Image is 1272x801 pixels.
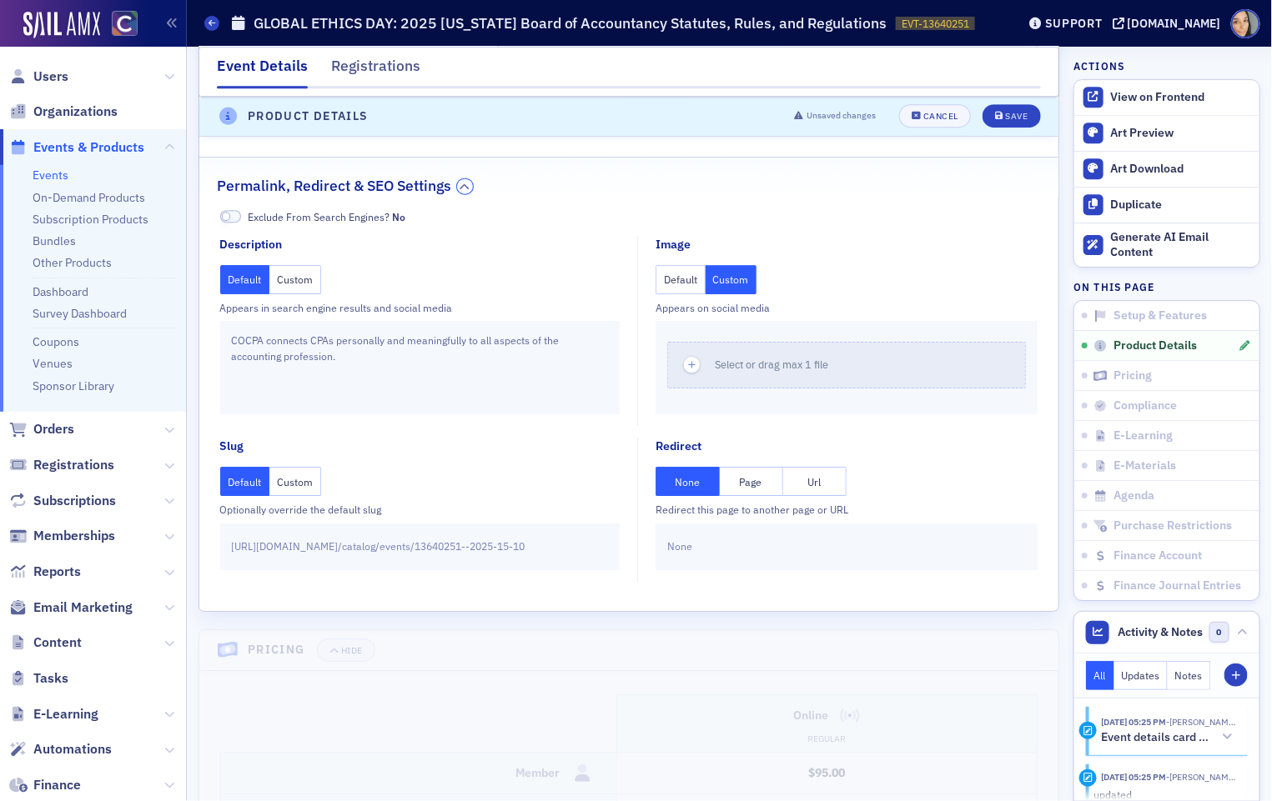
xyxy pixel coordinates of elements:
[33,492,116,510] span: Subscriptions
[1114,488,1154,503] span: Agenda
[1231,9,1260,38] span: Profile
[220,321,621,414] div: COCPA connects CPAs personally and meaningfully to all aspects of the accounting profession.
[1074,80,1259,115] a: View on Frontend
[100,11,138,39] a: View Homepage
[1005,113,1028,122] div: Save
[715,358,828,371] span: Select or drag max 1 file
[33,68,68,86] span: Users
[1101,716,1166,728] time: 7/22/2025 05:25 PM
[1111,126,1251,141] div: Art Preview
[923,113,958,122] div: Cancel
[9,669,68,688] a: Tasks
[515,764,560,782] h4: Member
[220,502,621,517] div: Optionally override the default slug
[317,638,375,662] button: Hide
[220,236,283,253] div: Description
[1166,716,1236,728] span: Tiffany Carson
[33,598,133,617] span: Email Marketing
[33,190,145,205] a: On-Demand Products
[33,420,74,438] span: Orders
[33,334,79,349] a: Coupons
[1114,578,1241,593] span: Finance Journal Entries
[1073,58,1125,73] h4: Actions
[220,265,270,294] button: Default
[33,527,115,545] span: Memberships
[466,538,525,553] span: -2025-15-10
[269,467,321,496] button: Custom
[33,168,68,183] a: Events
[1114,308,1207,323] span: Setup & Features
[33,669,68,688] span: Tasks
[9,492,116,510] a: Subscriptions
[983,105,1040,128] button: Save
[1113,18,1227,29] button: [DOMAIN_NAME]
[1114,398,1177,413] span: Compliance
[248,108,369,125] h4: Product Details
[9,456,114,474] a: Registrations
[248,209,405,224] span: Exclude From Search Engines?
[217,175,451,197] h2: Permalink, Redirect & SEO Settings
[9,705,98,723] a: E-Learning
[112,11,138,37] img: SailAMX
[33,306,127,321] a: Survey Dashboard
[232,538,466,553] span: [URL][DOMAIN_NAME] / catalog/events/13640251-
[1209,622,1230,643] span: 0
[1101,730,1212,745] h5: Event details card updated
[656,467,719,496] button: None
[9,563,81,581] a: Reports
[9,138,144,157] a: Events & Products
[1114,338,1197,353] span: Product Details
[217,55,308,88] div: Event Details
[1074,187,1259,223] button: Duplicate
[720,467,783,496] button: Page
[392,210,405,223] span: No
[1079,722,1097,739] div: Activity
[220,210,242,223] span: No
[1111,230,1251,259] div: Generate AI Email Content
[656,523,1038,570] div: None
[656,265,706,294] button: Default
[1166,771,1236,783] span: Tiffany Carson
[9,420,74,438] a: Orders
[1111,162,1251,177] div: Art Download
[33,776,81,794] span: Finance
[33,233,76,248] a: Bundles
[706,265,757,294] button: Custom
[1111,90,1251,105] div: View on Frontend
[1114,458,1176,473] span: E-Materials
[33,456,114,474] span: Registrations
[220,467,270,496] button: Default
[220,438,244,455] div: Slug
[807,110,876,123] span: Unsaved changes
[9,633,82,652] a: Content
[33,212,148,227] a: Subscription Products
[1114,661,1169,690] button: Updates
[902,17,969,31] span: EVT-13640251
[656,502,1038,517] div: Redirect this page to another page or URL
[220,300,621,315] div: Appears in search engine results and social media
[1086,661,1114,690] button: All
[33,563,81,581] span: Reports
[9,776,81,794] a: Finance
[656,438,701,455] div: Redirect
[248,641,305,658] h4: Pricing
[656,236,691,253] div: Image
[1079,769,1097,787] div: Update
[33,705,98,723] span: E-Learning
[33,138,144,157] span: Events & Products
[1114,548,1202,563] span: Finance Account
[9,68,68,86] a: Users
[1114,368,1152,383] span: Pricing
[23,12,100,38] img: SailAMX
[1074,116,1259,151] a: Art Preview
[1074,223,1259,268] button: Generate AI Email Content
[33,255,112,270] a: Other Products
[33,356,73,371] a: Venues
[899,105,971,128] button: Cancel
[254,13,887,33] h1: GLOBAL ETHICS DAY: 2025 [US_STATE] Board of Accountancy Statutes, Rules, and Regulations
[9,103,118,121] a: Organizations
[656,300,1038,315] div: Appears on social media
[1074,151,1259,187] a: Art Download
[331,55,420,86] div: Registrations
